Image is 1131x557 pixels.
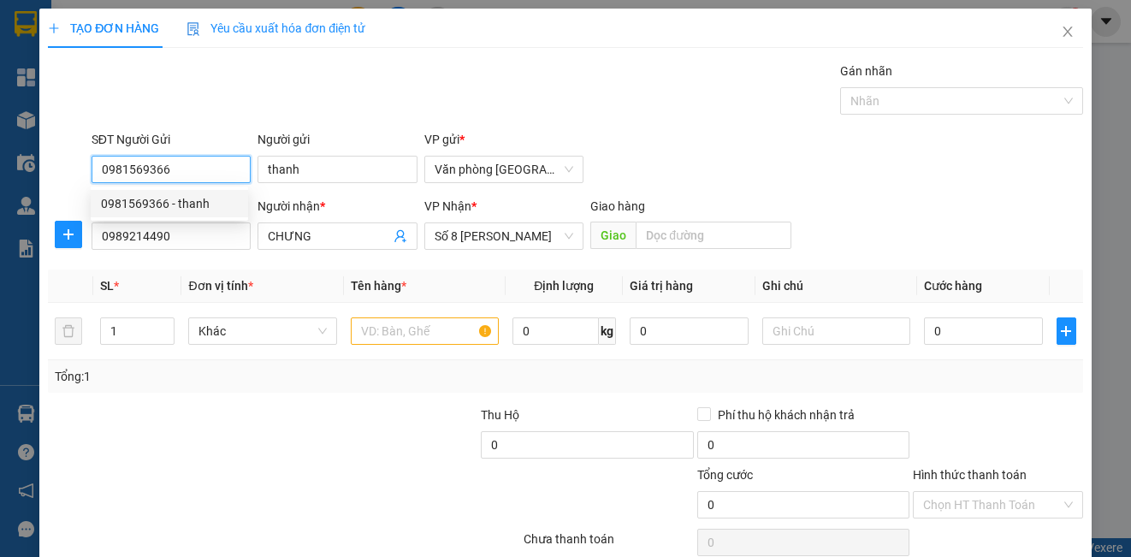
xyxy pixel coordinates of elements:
[435,223,573,249] span: Số 8 Tôn Thất Thuyết
[55,221,82,248] button: plus
[92,130,251,149] div: SĐT Người Gửi
[424,130,583,149] div: VP gửi
[1057,317,1076,345] button: plus
[48,21,159,35] span: TẠO ĐƠN HÀNG
[840,64,892,78] label: Gán nhãn
[599,317,616,345] span: kg
[1044,9,1092,56] button: Close
[1061,25,1075,39] span: close
[481,408,519,422] span: Thu Hộ
[755,270,917,303] th: Ghi chú
[913,468,1027,482] label: Hình thức thanh toán
[48,22,60,34] span: plus
[55,317,82,345] button: delete
[55,367,438,386] div: Tổng: 1
[697,468,753,482] span: Tổng cước
[187,22,200,36] img: icon
[198,318,326,344] span: Khác
[188,279,252,293] span: Đơn vị tính
[424,199,471,213] span: VP Nhận
[435,157,573,182] span: Văn phòng Nam Định
[630,317,749,345] input: 0
[590,199,645,213] span: Giao hàng
[762,317,910,345] input: Ghi Chú
[258,197,417,216] div: Người nhận
[630,279,693,293] span: Giá trị hàng
[101,194,238,213] div: 0981569366 - thanh
[56,228,81,241] span: plus
[1057,324,1075,338] span: plus
[711,406,862,424] span: Phí thu hộ khách nhận trả
[534,279,594,293] span: Định lượng
[590,222,636,249] span: Giao
[394,229,407,243] span: user-add
[91,190,248,217] div: 0981569366 - thanh
[636,222,791,249] input: Dọc đường
[258,130,417,149] div: Người gửi
[100,279,114,293] span: SL
[924,279,982,293] span: Cước hàng
[187,21,365,35] span: Yêu cầu xuất hóa đơn điện tử
[351,279,406,293] span: Tên hàng
[351,317,499,345] input: VD: Bàn, Ghế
